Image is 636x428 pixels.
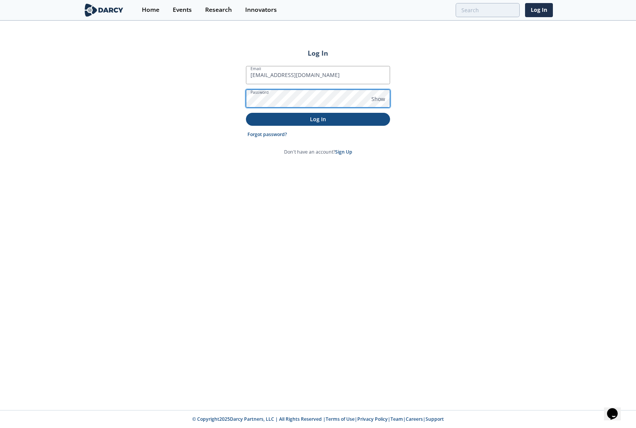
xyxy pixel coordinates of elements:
a: Support [426,416,444,422]
div: Research [205,7,232,13]
a: Team [390,416,403,422]
h2: Log In [246,48,390,58]
input: Advanced Search [456,3,520,17]
a: Log In [525,3,553,17]
p: © Copyright 2025 Darcy Partners, LLC | All Rights Reserved | | | | | [36,416,600,423]
label: Password [251,89,269,95]
img: logo-wide.svg [83,3,125,17]
iframe: chat widget [604,398,628,420]
div: Events [173,7,192,13]
a: Privacy Policy [357,416,388,422]
a: Terms of Use [326,416,355,422]
a: Forgot password? [247,131,287,138]
p: Don't have an account? [284,149,352,155]
a: Careers [406,416,423,422]
a: Sign Up [335,149,352,155]
p: Log In [251,115,385,123]
span: Show [371,95,385,103]
button: Log In [246,113,390,125]
div: Innovators [245,7,277,13]
div: Home [142,7,159,13]
label: Email [251,66,261,72]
